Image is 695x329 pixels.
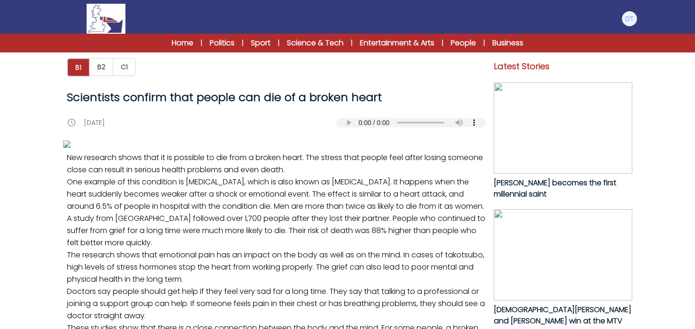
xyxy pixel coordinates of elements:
[622,11,637,26] img: Diana Tocutiu
[63,140,490,148] img: sJcZE2veGszyZwGZtBFXsDu0aWAEufSJiIbPTX9A.jpg
[84,118,105,127] p: [DATE]
[201,38,202,48] span: |
[451,37,476,49] a: People
[494,82,632,200] a: [PERSON_NAME] becomes the first millennial saint
[360,37,434,49] a: Entertainment & Arts
[494,82,632,174] img: idBUw8wlOFhRFgD1DNH7eqyG59K9j6OnHmCXDVG4.jpg
[251,37,271,49] a: Sport
[113,58,136,77] a: C1
[351,38,352,48] span: |
[90,58,113,77] a: B2
[494,209,632,300] img: xg0iBAaH1QgcJd5BeCCiWqeXWBCtxwFR844f1TtO.jpg
[278,38,279,48] span: |
[337,118,486,127] audio: Your browser does not support the audio element.
[492,37,523,49] a: Business
[172,37,193,49] a: Home
[242,38,243,48] span: |
[89,58,113,76] button: B2
[494,60,632,73] p: Latest Stories
[287,37,344,49] a: Science & Tech
[87,4,125,34] img: Logo
[67,90,486,105] h1: Scientists confirm that people can die of a broken heart
[113,58,136,76] button: C1
[483,38,485,48] span: |
[58,4,155,34] a: Logo
[442,38,443,48] span: |
[67,58,90,77] button: B1
[494,177,616,199] span: [PERSON_NAME] becomes the first millennial saint
[210,37,234,49] a: Politics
